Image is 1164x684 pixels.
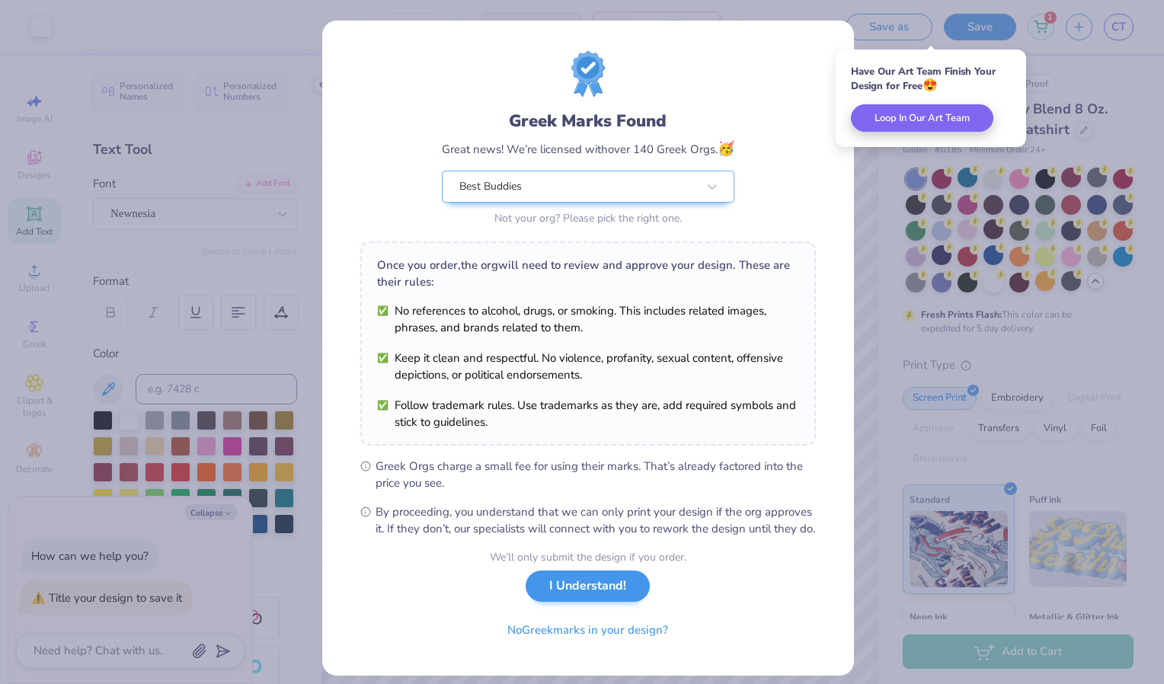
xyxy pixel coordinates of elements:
div: We’ll only submit the design if you order. [490,549,686,565]
div: Once you order, the org will need to review and approve your design. These are their rules: [377,257,799,290]
li: No references to alcohol, drugs, or smoking. This includes related images, phrases, and brands re... [377,302,799,336]
span: 😍 [923,77,938,94]
span: Greek Orgs charge a small fee for using their marks. That’s already factored into the price you see. [376,458,816,491]
span: By proceeding, you understand that we can only print your design if the org approves it. If they ... [376,503,816,537]
button: I Understand! [526,571,650,602]
div: Great news! We’re licensed with over 140 Greek Orgs. [442,139,734,159]
button: Loop In Our Art Team [851,104,993,132]
button: NoGreekmarks in your design? [494,615,681,646]
span: 🥳 [718,139,734,158]
div: Greek Marks Found [442,109,734,133]
li: Follow trademark rules. Use trademarks as they are, add required symbols and stick to guidelines. [377,397,799,430]
div: Have Our Art Team Finish Your Design for Free [851,65,1011,93]
div: Not your org? Please pick the right one. [442,210,734,226]
img: license-marks-badge.png [571,51,605,97]
li: Keep it clean and respectful. No violence, profanity, sexual content, offensive depictions, or po... [377,350,799,383]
